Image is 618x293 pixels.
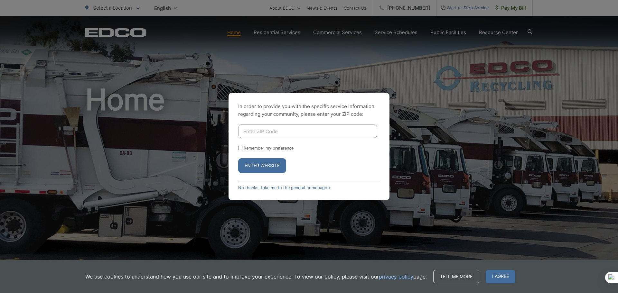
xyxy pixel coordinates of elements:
label: Remember my preference [244,146,294,151]
a: Tell me more [433,270,479,283]
input: Enter ZIP Code [238,124,377,138]
a: No thanks, take me to the general homepage > [238,185,331,190]
a: privacy policy [379,273,413,280]
p: We use cookies to understand how you use our site and to improve your experience. To view our pol... [85,273,427,280]
p: In order to provide you with the specific service information regarding your community, please en... [238,103,380,118]
button: Enter Website [238,158,286,173]
span: I agree [486,270,515,283]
